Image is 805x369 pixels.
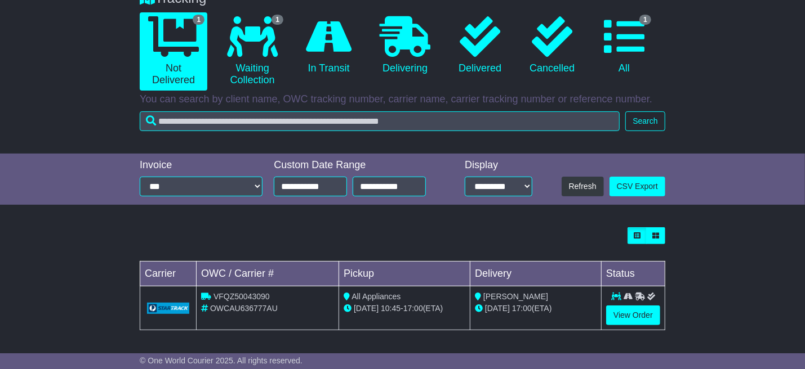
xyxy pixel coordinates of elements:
[450,12,510,79] a: Delivered
[140,93,665,106] p: You can search by client name, OWC tracking number, carrier name, carrier tracking number or refe...
[475,303,597,314] div: (ETA)
[381,304,401,313] span: 10:45
[470,262,602,286] td: Delivery
[606,305,660,325] a: View Order
[562,177,604,196] button: Refresh
[594,12,654,79] a: 1 All
[639,15,651,25] span: 1
[219,12,286,91] a: 1 Waiting Collection
[339,262,470,286] td: Pickup
[274,159,442,172] div: Custom Date Range
[344,303,465,314] div: - (ETA)
[512,304,532,313] span: 17:00
[354,304,379,313] span: [DATE]
[403,304,423,313] span: 17:00
[147,303,189,314] img: GetCarrierServiceLogo
[140,159,263,172] div: Invoice
[214,292,270,301] span: VFQZ50043090
[625,111,665,131] button: Search
[297,12,360,79] a: In Transit
[483,292,548,301] span: [PERSON_NAME]
[272,15,283,25] span: 1
[197,262,339,286] td: OWC / Carrier #
[352,292,401,301] span: All Appliances
[610,177,665,196] a: CSV Export
[521,12,583,79] a: Cancelled
[485,304,510,313] span: [DATE]
[371,12,439,79] a: Delivering
[602,262,665,286] td: Status
[210,304,278,313] span: OWCAU636777AU
[140,262,197,286] td: Carrier
[193,15,204,25] span: 1
[465,159,532,172] div: Display
[140,12,207,91] a: 1 Not Delivered
[140,356,303,365] span: © One World Courier 2025. All rights reserved.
